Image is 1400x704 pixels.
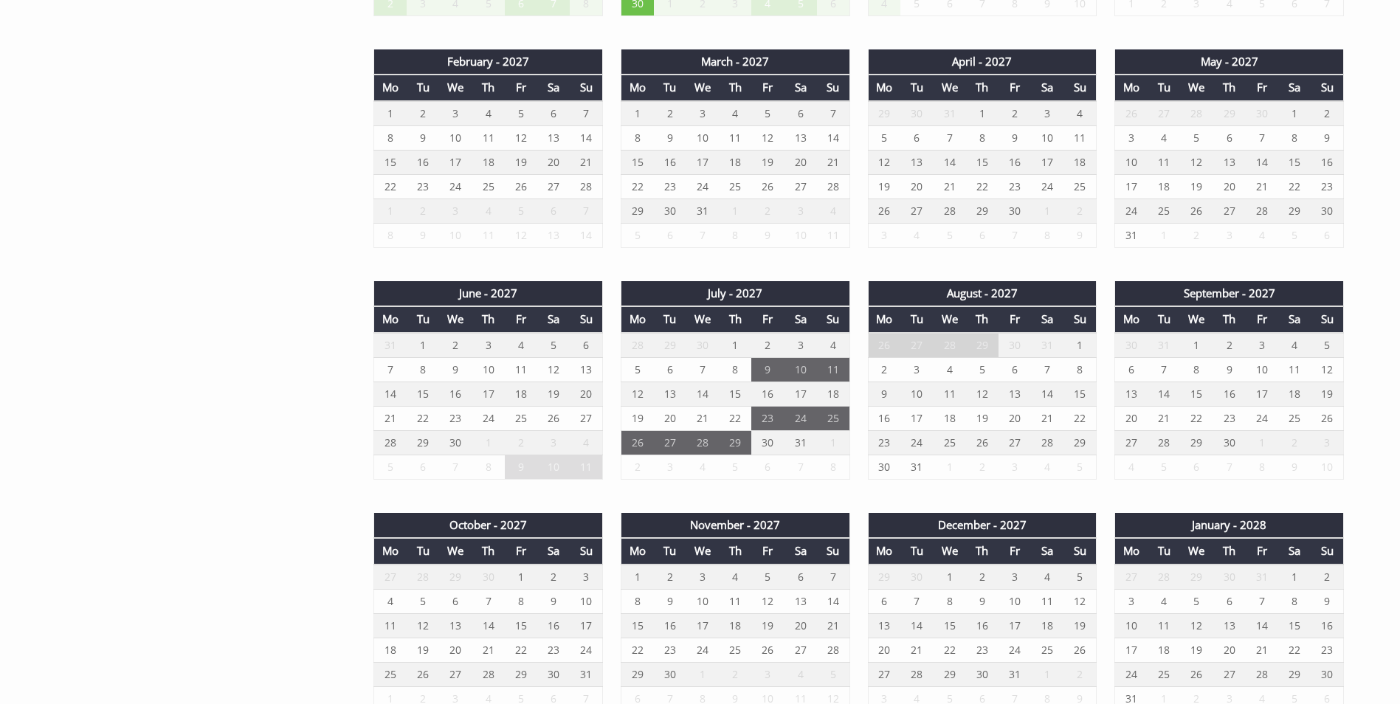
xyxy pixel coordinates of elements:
[1115,101,1148,126] td: 26
[999,223,1031,247] td: 7
[785,223,817,247] td: 10
[868,150,900,174] td: 12
[785,174,817,199] td: 27
[686,174,719,199] td: 24
[785,125,817,150] td: 13
[686,150,719,174] td: 17
[751,223,784,247] td: 9
[1246,333,1278,358] td: 3
[505,333,537,358] td: 4
[999,150,1031,174] td: 16
[374,150,407,174] td: 15
[1311,75,1343,100] th: Su
[654,174,686,199] td: 23
[1311,125,1343,150] td: 9
[900,125,933,150] td: 6
[817,333,849,358] td: 4
[570,333,602,358] td: 6
[1115,281,1344,306] th: September - 2027
[472,150,504,174] td: 18
[966,101,999,126] td: 1
[621,306,653,332] th: Mo
[1031,223,1063,247] td: 8
[1180,306,1213,332] th: We
[785,199,817,223] td: 3
[407,101,439,126] td: 2
[407,150,439,174] td: 16
[719,75,751,100] th: Th
[900,199,933,223] td: 27
[934,174,966,199] td: 21
[934,150,966,174] td: 14
[505,150,537,174] td: 19
[751,199,784,223] td: 2
[900,333,933,358] td: 27
[999,75,1031,100] th: Fr
[966,199,999,223] td: 29
[686,333,719,358] td: 30
[999,101,1031,126] td: 2
[868,281,1097,306] th: August - 2027
[1213,333,1246,358] td: 2
[999,125,1031,150] td: 9
[407,199,439,223] td: 2
[1115,125,1148,150] td: 3
[374,75,407,100] th: Mo
[900,223,933,247] td: 4
[537,357,570,382] td: 12
[686,101,719,126] td: 3
[1180,125,1213,150] td: 5
[1031,174,1063,199] td: 24
[472,125,504,150] td: 11
[1064,333,1097,358] td: 1
[654,306,686,332] th: Tu
[868,75,900,100] th: Mo
[719,223,751,247] td: 8
[1213,150,1246,174] td: 13
[505,223,537,247] td: 12
[439,357,472,382] td: 9
[621,75,653,100] th: Mo
[751,125,784,150] td: 12
[1278,306,1311,332] th: Sa
[900,174,933,199] td: 20
[407,333,439,358] td: 1
[817,223,849,247] td: 11
[1311,174,1343,199] td: 23
[537,333,570,358] td: 5
[537,125,570,150] td: 13
[570,150,602,174] td: 21
[1311,333,1343,358] td: 5
[1064,150,1097,174] td: 18
[374,281,603,306] th: June - 2027
[1180,101,1213,126] td: 28
[374,333,407,358] td: 31
[1115,49,1344,75] th: May - 2027
[999,306,1031,332] th: Fr
[621,125,653,150] td: 8
[1311,199,1343,223] td: 30
[719,174,751,199] td: 25
[1311,306,1343,332] th: Su
[999,199,1031,223] td: 30
[868,223,900,247] td: 3
[505,101,537,126] td: 5
[1278,174,1311,199] td: 22
[1115,75,1148,100] th: Mo
[1246,223,1278,247] td: 4
[817,199,849,223] td: 4
[654,223,686,247] td: 6
[1213,223,1246,247] td: 3
[719,150,751,174] td: 18
[868,174,900,199] td: 19
[934,199,966,223] td: 28
[1213,101,1246,126] td: 29
[1311,150,1343,174] td: 16
[570,75,602,100] th: Su
[1180,75,1213,100] th: We
[1180,150,1213,174] td: 12
[1115,199,1148,223] td: 24
[537,223,570,247] td: 13
[868,101,900,126] td: 29
[1246,125,1278,150] td: 7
